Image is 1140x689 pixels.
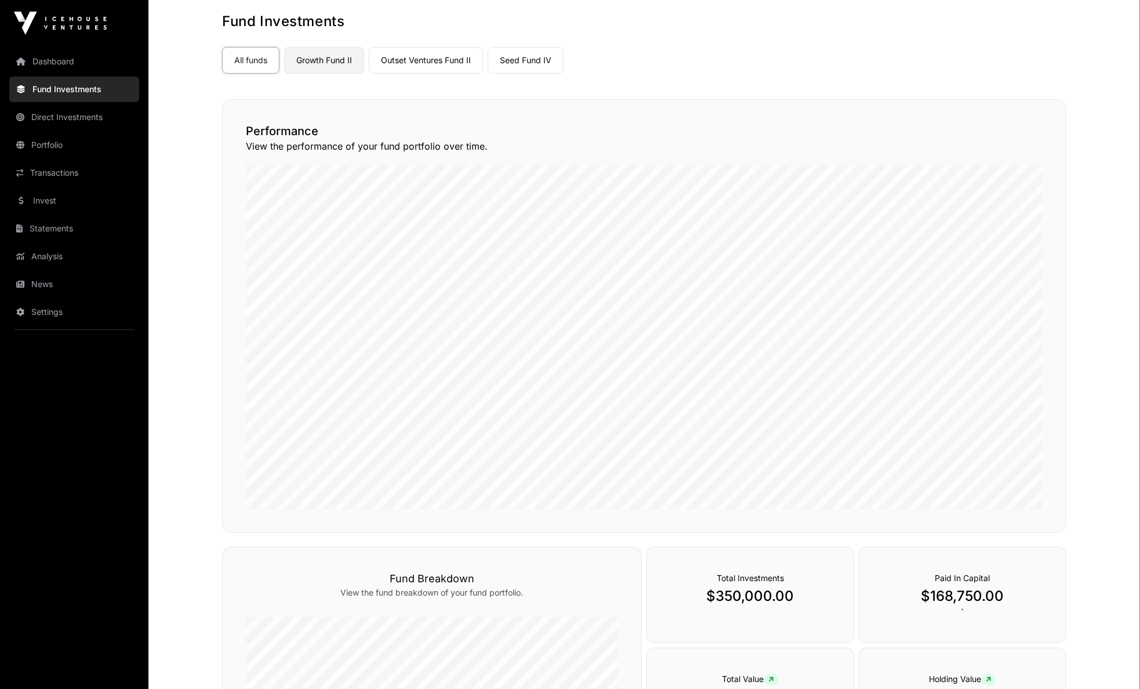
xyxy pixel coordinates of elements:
[9,104,139,130] a: Direct Investments
[9,49,139,74] a: Dashboard
[717,573,784,583] span: Total Investments
[488,47,564,74] a: Seed Fund IV
[246,123,1043,139] h2: Performance
[222,47,279,74] a: All funds
[859,547,1066,643] div: `
[723,674,779,684] span: Total Value
[9,244,139,269] a: Analysis
[883,587,1043,605] p: $168,750.00
[9,77,139,102] a: Fund Investments
[1082,633,1140,689] iframe: Chat Widget
[246,139,1043,153] p: View the performance of your fund portfolio over time.
[9,271,139,297] a: News
[670,587,830,605] p: $350,000.00
[369,47,483,74] a: Outset Ventures Fund II
[222,12,1066,31] h1: Fund Investments
[930,674,996,684] span: Holding Value
[9,132,139,158] a: Portfolio
[14,12,107,35] img: Icehouse Ventures Logo
[9,160,139,186] a: Transactions
[246,587,618,599] p: View the fund breakdown of your fund portfolio.
[935,573,990,583] span: Paid In Capital
[284,47,364,74] a: Growth Fund II
[9,299,139,325] a: Settings
[9,188,139,213] a: Invest
[9,216,139,241] a: Statements
[246,571,618,587] h3: Fund Breakdown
